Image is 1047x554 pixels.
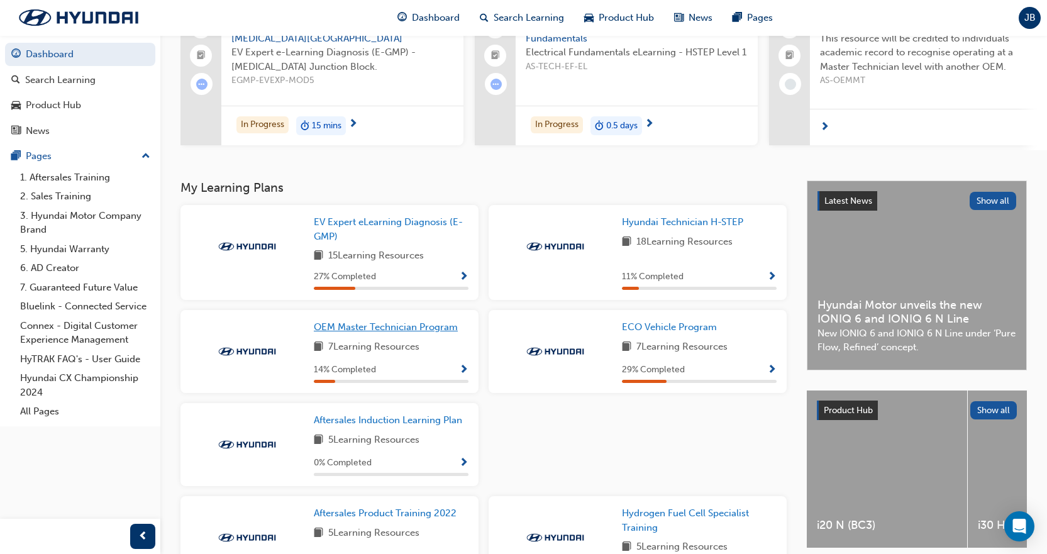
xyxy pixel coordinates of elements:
a: car-iconProduct Hub [574,5,664,31]
a: Product Hub [5,94,155,117]
span: 18 Learning Resources [636,235,733,250]
span: pages-icon [733,10,742,26]
span: book-icon [314,340,323,355]
img: Trak [213,438,282,451]
div: Pages [26,149,52,163]
a: L1. EF - eLearning Electrical FundamentalsElectrical Fundamentals eLearning - HSTEP Level 1AS-TEC... [475,7,758,145]
span: 7 Learning Resources [636,340,728,355]
span: booktick-icon [491,48,500,64]
a: 1. Aftersales Training [15,168,155,187]
span: 15 mins [312,119,341,133]
span: next-icon [348,119,358,130]
span: Aftersales Induction Learning Plan [314,414,462,426]
button: Pages [5,145,155,168]
span: 15 Learning Resources [328,248,424,264]
div: News [26,124,50,138]
span: book-icon [314,433,323,448]
span: New IONIQ 6 and IONIQ 6 N Line under ‘Pure Flow, Refined’ concept. [817,326,1016,355]
a: Connex - Digital Customer Experience Management [15,316,155,350]
img: Trak [213,240,282,253]
span: Show Progress [459,365,468,376]
img: Trak [521,240,590,253]
span: ECO Vehicle Program [622,321,717,333]
a: 2. Sales Training [15,187,155,206]
span: Aftersales Product Training 2022 [314,507,457,519]
div: Search Learning [25,73,96,87]
a: Bluelink - Connected Service [15,297,155,316]
span: 29 % Completed [622,363,685,377]
button: JB [1019,7,1041,29]
span: news-icon [11,126,21,137]
a: 3. Hyundai Motor Company Brand [15,206,155,240]
div: Product Hub [26,98,81,113]
a: ECO Vehicle Program [622,320,722,335]
span: AS-TECH-EF-EL [526,60,748,74]
span: This resource will be credited to individuals academic record to recognise operating at a Master ... [820,31,1042,74]
span: prev-icon [138,529,148,545]
span: next-icon [820,122,829,133]
button: Show Progress [459,362,468,378]
span: search-icon [11,75,20,86]
span: Hydrogen Fuel Cell Specialist Training [622,507,749,533]
span: search-icon [480,10,489,26]
span: 5 Learning Resources [328,526,419,541]
a: News [5,119,155,143]
span: book-icon [622,340,631,355]
span: book-icon [314,248,323,264]
span: book-icon [314,526,323,541]
a: news-iconNews [664,5,723,31]
span: guage-icon [11,49,21,60]
span: duration-icon [595,118,604,134]
a: Latest NewsShow allHyundai Motor unveils the new IONIQ 6 and IONIQ 6 N LineNew IONIQ 6 and IONIQ ... [807,180,1027,370]
span: learningRecordVerb_NONE-icon [785,79,796,90]
button: Show Progress [459,269,468,285]
span: pages-icon [11,151,21,162]
span: EV Expert eLearning Diagnosis (E-GMP) [314,216,463,242]
a: 5. Hyundai Warranty [15,240,155,259]
a: 6. AD Creator [15,258,155,278]
span: 0 % Completed [314,456,372,470]
img: Trak [213,345,282,358]
div: In Progress [236,116,289,133]
a: Hydrogen Fuel Cell Specialist Training [622,506,777,535]
a: Hyundai CX Championship 2024 [15,368,155,402]
span: Dashboard [412,11,460,25]
a: Latest NewsShow all [817,191,1016,211]
a: EV Expert eLearning Diagnosis (E-GMP) [314,215,468,243]
span: book-icon [622,235,631,250]
span: Product Hub [824,405,873,416]
span: 0.5 days [606,119,638,133]
span: Hyundai Motor unveils the new IONIQ 6 and IONIQ 6 N Line [817,298,1016,326]
img: Trak [521,345,590,358]
span: Show Progress [459,272,468,283]
button: DashboardSearch LearningProduct HubNews [5,40,155,145]
button: Show Progress [767,362,777,378]
div: Open Intercom Messenger [1004,511,1034,541]
span: 14 % Completed [314,363,376,377]
a: Product HubShow all [817,401,1017,421]
span: Show Progress [459,458,468,469]
span: guage-icon [397,10,407,26]
span: AS-OEMMT [820,74,1042,88]
span: car-icon [584,10,594,26]
img: Trak [521,531,590,544]
span: booktick-icon [785,48,794,64]
span: EGMP-EVEXP-MOD5 [231,74,453,88]
a: i20 N (BC3) [807,391,967,548]
span: Show Progress [767,365,777,376]
span: booktick-icon [197,48,206,64]
img: Trak [6,4,151,31]
span: 7 Learning Resources [328,340,419,355]
span: duration-icon [301,118,309,134]
span: 27 % Completed [314,270,376,284]
a: HyTRAK FAQ's - User Guide [15,350,155,369]
span: Show Progress [767,272,777,283]
a: Hyundai Technician H-STEP [622,215,748,230]
a: Search Learning [5,69,155,92]
a: Aftersales Induction Learning Plan [314,413,467,428]
button: Show all [970,192,1017,210]
span: Electrical Fundamentals eLearning - HSTEP Level 1 [526,45,748,60]
span: i20 N (BC3) [817,518,957,533]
